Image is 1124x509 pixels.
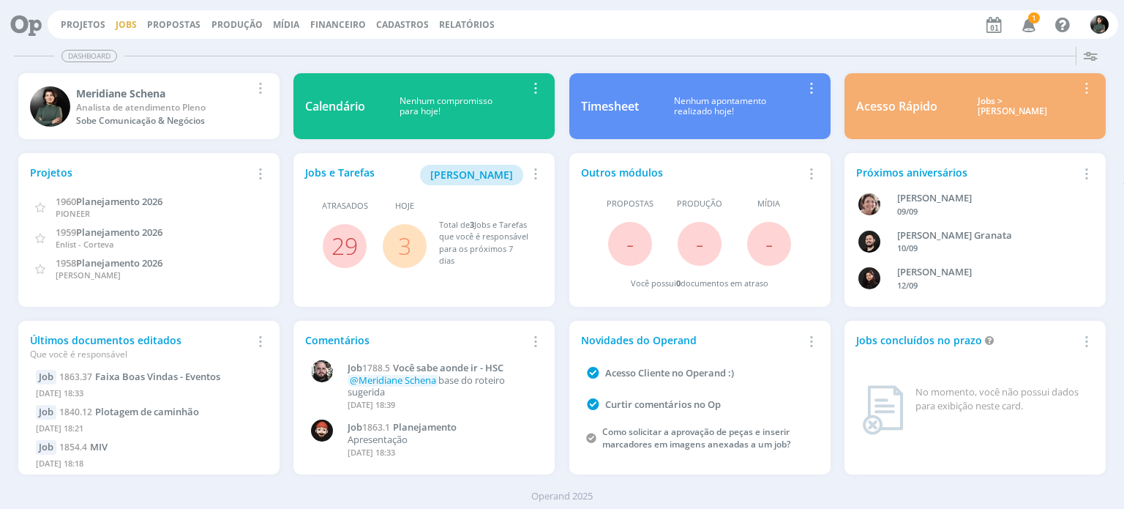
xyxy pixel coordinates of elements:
span: 1854.4 [59,441,87,453]
span: MIV [90,440,108,453]
a: 1840.12Plotagem de caminhão [59,405,199,418]
a: 1960Planejamento 2026 [56,194,162,208]
span: Enlist - Corteva [56,239,113,250]
div: Job [36,440,56,455]
span: - [626,228,634,259]
a: 29 [331,230,358,261]
img: M [1090,15,1109,34]
img: dashboard_not_found.png [862,385,904,435]
div: Luana da Silva de Andrade [897,265,1077,280]
a: [PERSON_NAME] [420,167,523,181]
div: No momento, você não possui dados para exibição neste card. [915,385,1088,414]
div: Job [36,405,56,420]
button: Jobs [111,19,141,31]
span: 12/09 [897,280,918,291]
span: @Meridiane Schena [350,374,436,387]
span: [DATE] 18:39 [348,399,395,410]
a: 3 [398,230,411,261]
span: 1 [1028,12,1040,23]
div: Jobs > [PERSON_NAME] [948,96,1077,117]
span: Produção [677,198,722,210]
button: Financeiro [306,19,370,31]
a: Jobs [116,18,137,31]
span: 1863.37 [59,371,92,383]
div: Projetos [30,165,251,180]
span: Dashboard [61,50,117,62]
span: Cadastros [376,18,429,31]
div: [DATE] 18:18 [36,455,262,476]
a: Job1863.1Planejamento [348,422,536,434]
span: Propostas [607,198,653,210]
button: Projetos [56,19,110,31]
div: Comentários [305,332,526,348]
img: A [858,193,880,215]
button: Propostas [143,19,205,31]
span: [PERSON_NAME] [56,270,121,280]
a: Projetos [61,18,105,31]
div: Sobe Comunicação & Negócios [76,114,251,127]
img: L [858,267,880,289]
div: Total de Jobs e Tarefas que você é responsável para os próximos 7 dias [439,219,529,267]
span: 3 [470,219,474,230]
span: Planejamento 2026 [76,256,162,270]
a: 1854.4MIV [59,440,108,453]
button: M [1090,12,1109,37]
span: Mídia [757,198,780,210]
span: Propostas [147,18,201,31]
span: [DATE] 18:33 [348,447,395,458]
div: Aline Beatriz Jackisch [897,191,1077,206]
span: 1959 [56,226,76,239]
span: Faixa Boas Vindas - Eventos [95,370,220,383]
div: Calendário [305,97,365,115]
button: 1 [1013,12,1043,38]
a: Curtir comentários no Op [605,398,721,411]
span: Hoje [395,200,414,212]
a: 1958Planejamento 2026 [56,256,162,270]
div: Timesheet [581,97,639,115]
img: G [311,360,333,382]
span: Planejamento 2026 [76,226,162,239]
div: Job [36,370,56,384]
img: M [30,86,70,127]
div: Analista de atendimento Pleno [76,101,251,114]
div: Próximos aniversários [856,165,1077,180]
img: W [311,420,333,442]
span: PIONEER [56,208,90,219]
div: [DATE] 18:33 [36,384,262,406]
a: Produção [211,18,263,31]
a: Relatórios [439,18,495,31]
span: 1863.1 [362,421,390,434]
span: Plotagem de caminhão [95,405,199,418]
a: Acesso Cliente no Operand :) [605,366,734,379]
p: base do roteiro sugerida [348,375,536,398]
span: [PERSON_NAME] [430,168,513,182]
button: Mídia [269,19,304,31]
div: Acesso Rápido [856,97,937,115]
p: Apresentação [348,434,536,446]
a: TimesheetNenhum apontamentorealizado hoje! [569,73,831,139]
div: [DATE] 18:21 [36,420,262,441]
span: 0 [676,278,681,289]
div: Meridiane Schena [76,86,251,101]
button: [PERSON_NAME] [420,165,523,185]
span: - [696,228,703,259]
a: Job1788.5Você sabe aonde ir - HSC [348,363,536,374]
div: Jobs e Tarefas [305,165,526,185]
div: Novidades do Operand [581,332,802,348]
button: Produção [207,19,267,31]
a: Como solicitar a aprovação de peças e inserir marcadores em imagens anexadas a um job? [602,426,790,450]
button: Cadastros [372,19,433,31]
span: 09/09 [897,206,918,217]
div: Jobs concluídos no prazo [856,332,1077,348]
span: Planejamento [393,420,457,434]
a: Financeiro [310,18,366,31]
a: 1959Planejamento 2026 [56,225,162,239]
span: 1840.12 [59,406,92,418]
a: 1863.37Faixa Boas Vindas - Eventos [59,370,220,383]
span: 1960 [56,195,76,208]
span: Planejamento 2026 [76,195,162,208]
div: Últimos documentos editados [30,332,251,361]
span: 10/09 [897,242,918,253]
img: B [858,231,880,253]
a: MMeridiane SchenaAnalista de atendimento PlenoSobe Comunicação & Negócios [18,73,280,139]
